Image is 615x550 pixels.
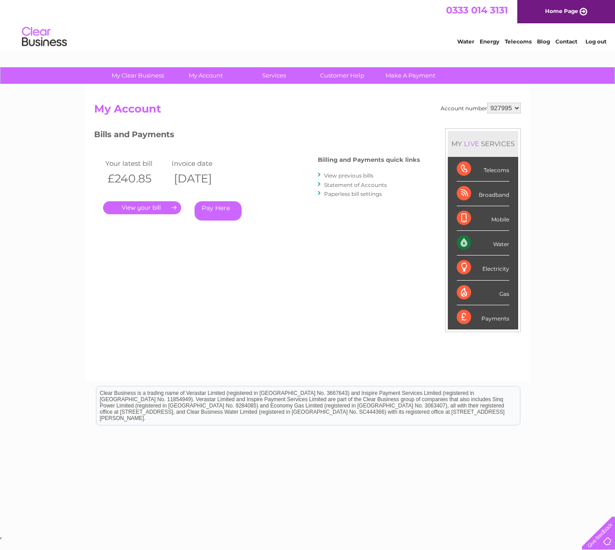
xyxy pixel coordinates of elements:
h3: Bills and Payments [94,128,420,144]
div: LIVE [462,139,481,148]
div: Clear Business is a trading name of Verastar Limited (registered in [GEOGRAPHIC_DATA] No. 3667643... [96,5,520,43]
a: View previous bills [324,172,373,179]
a: Statement of Accounts [324,182,387,188]
h4: Billing and Payments quick links [318,156,420,163]
a: Contact [555,38,577,45]
div: Electricity [457,256,509,280]
a: Blog [537,38,550,45]
td: Your latest bill [103,157,169,169]
th: [DATE] [169,169,236,188]
div: Broadband [457,182,509,206]
a: . [103,201,181,214]
img: logo.png [22,23,67,51]
a: Water [457,38,474,45]
a: Log out [585,38,606,45]
div: Mobile [457,206,509,231]
a: 0333 014 3131 [446,4,508,16]
a: Paperless bill settings [324,191,382,197]
div: Account number [441,103,521,113]
h2: My Account [94,103,521,120]
a: Services [237,67,311,84]
td: Invoice date [169,157,236,169]
a: Telecoms [505,38,532,45]
a: My Clear Business [101,67,175,84]
a: Pay Here [195,201,242,221]
div: Payments [457,305,509,329]
th: £240.85 [103,169,169,188]
div: Gas [457,281,509,305]
a: My Account [169,67,243,84]
div: Water [457,231,509,256]
a: Make A Payment [373,67,447,84]
a: Energy [480,38,499,45]
div: Telecoms [457,157,509,182]
a: Customer Help [305,67,379,84]
div: MY SERVICES [448,131,518,156]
